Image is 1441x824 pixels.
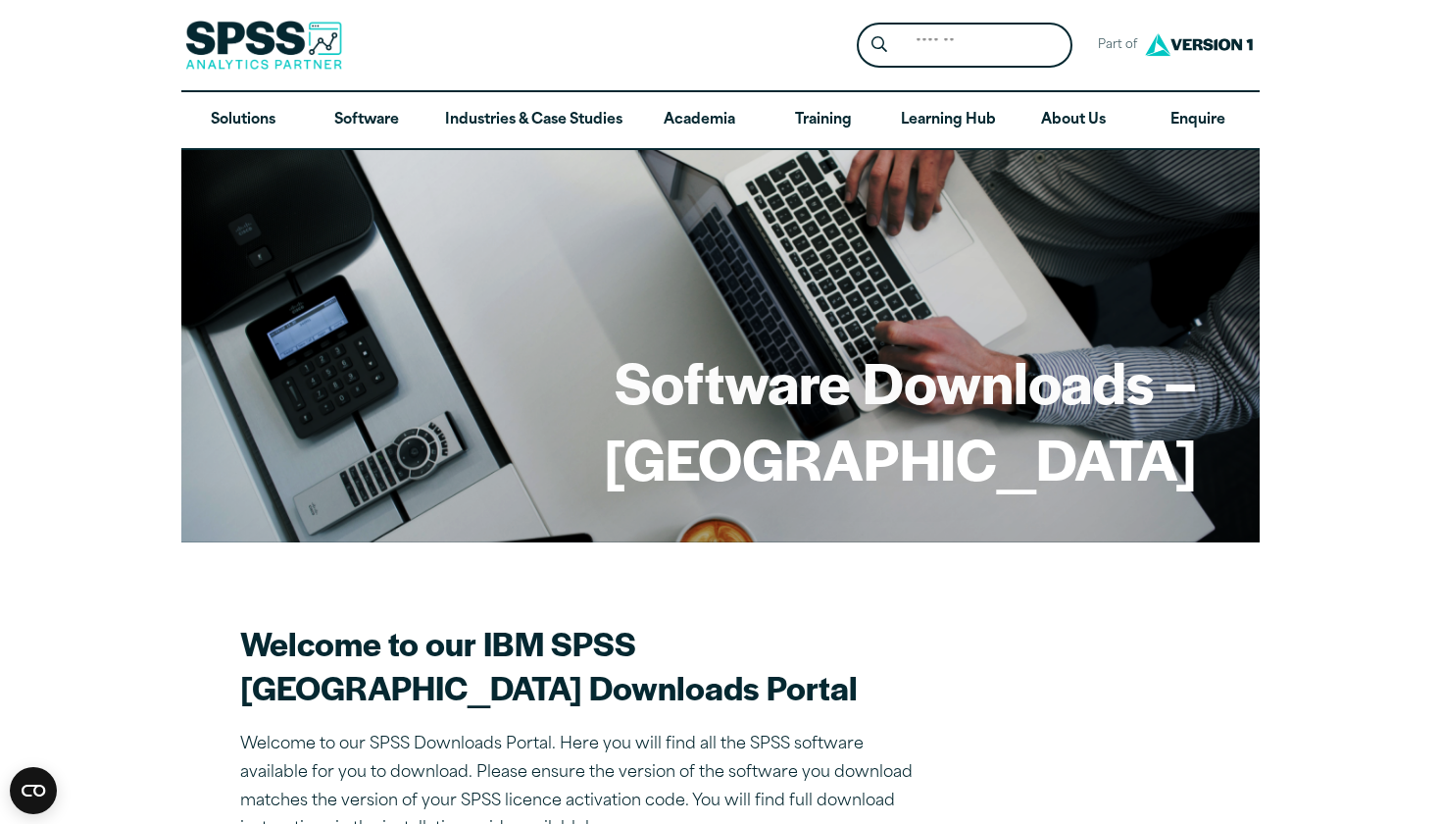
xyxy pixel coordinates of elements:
[181,92,1260,149] nav: Desktop version of site main menu
[857,23,1072,69] form: Site Header Search Form
[305,92,428,149] a: Software
[244,343,1197,495] h1: Software Downloads – [GEOGRAPHIC_DATA]
[1012,92,1135,149] a: About Us
[1140,26,1258,63] img: Version1 Logo
[185,21,342,70] img: SPSS Analytics Partner
[885,92,1012,149] a: Learning Hub
[429,92,638,149] a: Industries & Case Studies
[181,92,305,149] a: Solutions
[862,27,898,64] button: Search magnifying glass icon
[1088,31,1140,60] span: Part of
[638,92,762,149] a: Academia
[10,767,57,814] button: Open CMP widget
[871,36,887,53] svg: Search magnifying glass icon
[762,92,885,149] a: Training
[1136,92,1260,149] a: Enquire
[240,621,926,709] h2: Welcome to our IBM SPSS [GEOGRAPHIC_DATA] Downloads Portal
